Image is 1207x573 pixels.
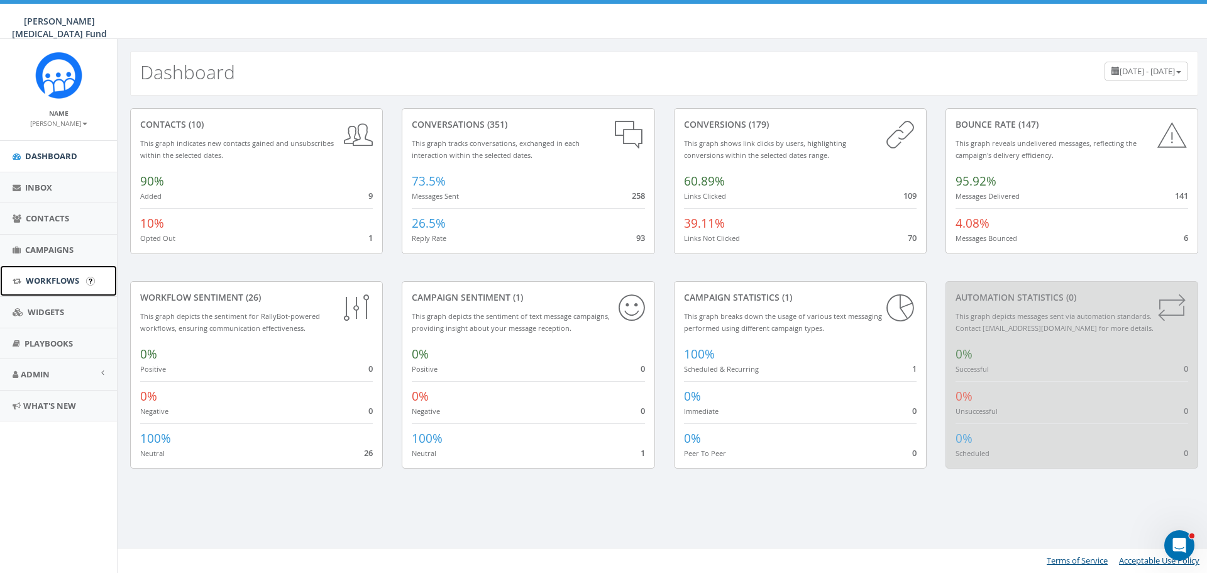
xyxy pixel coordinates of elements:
[684,448,726,458] small: Peer To Peer
[140,118,373,131] div: contacts
[26,275,79,286] span: Workflows
[1184,447,1188,459] span: 0
[684,138,846,160] small: This graph shows link clicks by users, highlighting conversions within the selected dates range.
[956,448,989,458] small: Scheduled
[186,118,204,130] span: (10)
[956,406,998,416] small: Unsuccessful
[49,109,69,118] small: Name
[140,191,162,201] small: Added
[140,62,235,82] h2: Dashboard
[956,291,1188,304] div: Automation Statistics
[684,364,759,374] small: Scheduled & Recurring
[364,447,373,459] span: 26
[25,182,52,193] span: Inbox
[412,346,429,362] span: 0%
[912,447,917,459] span: 0
[412,448,436,458] small: Neutral
[641,447,645,459] span: 1
[684,191,726,201] small: Links Clicked
[140,138,334,160] small: This graph indicates new contacts gained and unsubscribes within the selected dates.
[684,118,917,131] div: conversions
[368,405,373,416] span: 0
[140,291,373,304] div: Workflow Sentiment
[140,406,168,416] small: Negative
[956,430,973,447] span: 0%
[684,291,917,304] div: Campaign Statistics
[956,311,1154,333] small: This graph depicts messages sent via automation standards. Contact [EMAIL_ADDRESS][DOMAIN_NAME] f...
[684,430,701,447] span: 0%
[86,277,95,286] input: Submit
[1064,291,1076,303] span: (0)
[684,388,701,404] span: 0%
[956,388,973,404] span: 0%
[412,388,429,404] span: 0%
[412,406,440,416] small: Negative
[368,232,373,243] span: 1
[636,232,645,243] span: 93
[956,173,996,189] span: 95.92%
[780,291,792,303] span: (1)
[684,311,882,333] small: This graph breaks down the usage of various text messaging performed using different campaign types.
[243,291,261,303] span: (26)
[1175,190,1188,201] span: 141
[1047,555,1108,566] a: Terms of Service
[30,119,87,128] small: [PERSON_NAME]
[632,190,645,201] span: 258
[412,311,610,333] small: This graph depicts the sentiment of text message campaigns, providing insight about your message ...
[140,311,320,333] small: This graph depicts the sentiment for RallyBot-powered workflows, ensuring communication effective...
[140,430,171,447] span: 100%
[684,215,725,231] span: 39.11%
[641,363,645,374] span: 0
[908,232,917,243] span: 70
[25,338,73,349] span: Playbooks
[12,15,107,40] span: [PERSON_NAME] [MEDICAL_DATA] Fund
[140,173,164,189] span: 90%
[684,173,725,189] span: 60.89%
[1164,530,1194,560] iframe: Intercom live chat
[140,215,164,231] span: 10%
[21,369,50,380] span: Admin
[956,346,973,362] span: 0%
[368,190,373,201] span: 9
[28,306,64,318] span: Widgets
[956,364,989,374] small: Successful
[903,190,917,201] span: 109
[956,215,989,231] span: 4.08%
[956,191,1020,201] small: Messages Delivered
[140,448,165,458] small: Neutral
[140,388,157,404] span: 0%
[1184,363,1188,374] span: 0
[412,291,644,304] div: Campaign Sentiment
[956,118,1188,131] div: Bounce Rate
[1184,405,1188,416] span: 0
[1120,65,1175,77] span: [DATE] - [DATE]
[25,244,74,255] span: Campaigns
[1016,118,1039,130] span: (147)
[746,118,769,130] span: (179)
[412,138,580,160] small: This graph tracks conversations, exchanged in each interaction within the selected dates.
[140,364,166,374] small: Positive
[26,213,69,224] span: Contacts
[140,346,157,362] span: 0%
[35,52,82,99] img: Rally_Corp_Logo_1.png
[25,150,77,162] span: Dashboard
[23,400,76,411] span: What's New
[684,233,740,243] small: Links Not Clicked
[912,363,917,374] span: 1
[412,215,446,231] span: 26.5%
[412,430,443,447] span: 100%
[485,118,507,130] span: (351)
[30,117,87,128] a: [PERSON_NAME]
[412,173,446,189] span: 73.5%
[368,363,373,374] span: 0
[1184,232,1188,243] span: 6
[412,233,446,243] small: Reply Rate
[684,406,719,416] small: Immediate
[684,346,715,362] span: 100%
[140,233,175,243] small: Opted Out
[412,191,459,201] small: Messages Sent
[510,291,523,303] span: (1)
[912,405,917,416] span: 0
[1119,555,1199,566] a: Acceptable Use Policy
[641,405,645,416] span: 0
